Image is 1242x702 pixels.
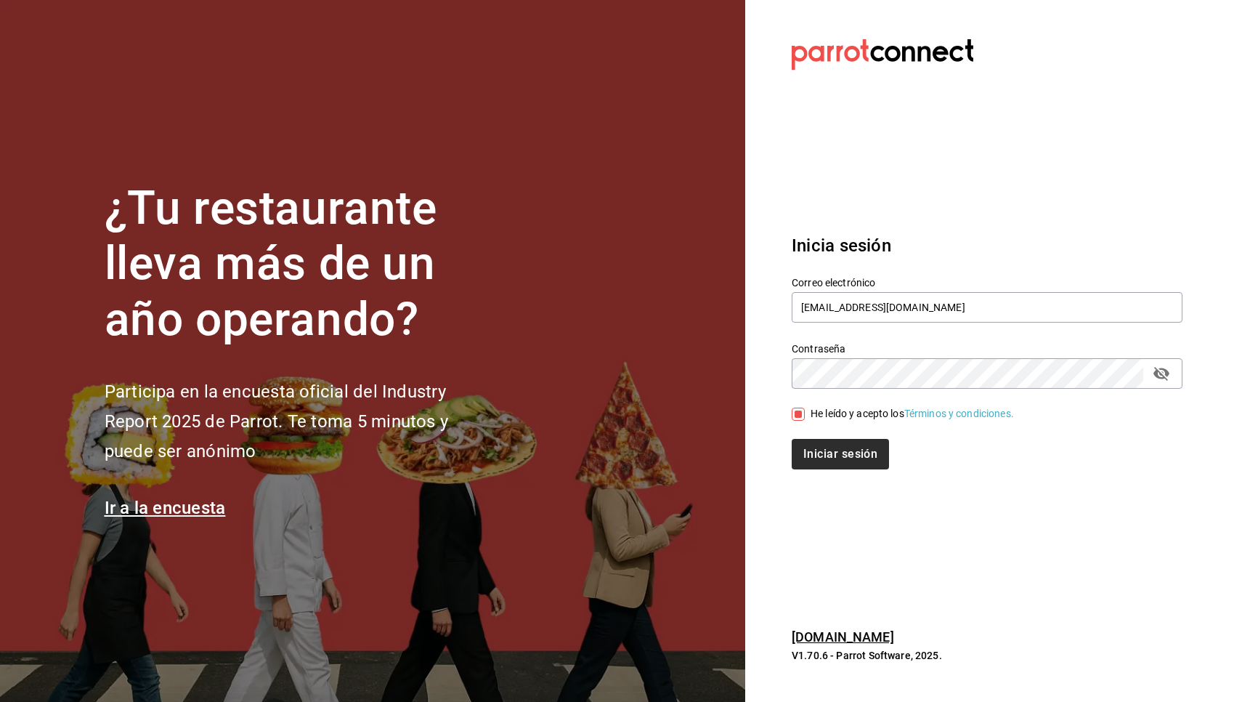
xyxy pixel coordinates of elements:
[105,498,226,518] a: Ir a la encuesta
[792,439,889,469] button: Iniciar sesión
[105,181,497,348] h1: ¿Tu restaurante lleva más de un año operando?
[792,292,1182,323] input: Ingresa tu correo electrónico
[792,343,1182,353] label: Contraseña
[904,408,1014,419] a: Términos y condiciones.
[105,377,497,466] h2: Participa en la encuesta oficial del Industry Report 2025 de Parrot. Te toma 5 minutos y puede se...
[811,406,1014,421] div: He leído y acepto los
[1149,361,1174,386] button: passwordField
[792,233,1182,259] h3: Inicia sesión
[792,648,1182,663] p: V1.70.6 - Parrot Software, 2025.
[792,629,894,645] a: [DOMAIN_NAME]
[792,277,1182,287] label: Correo electrónico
